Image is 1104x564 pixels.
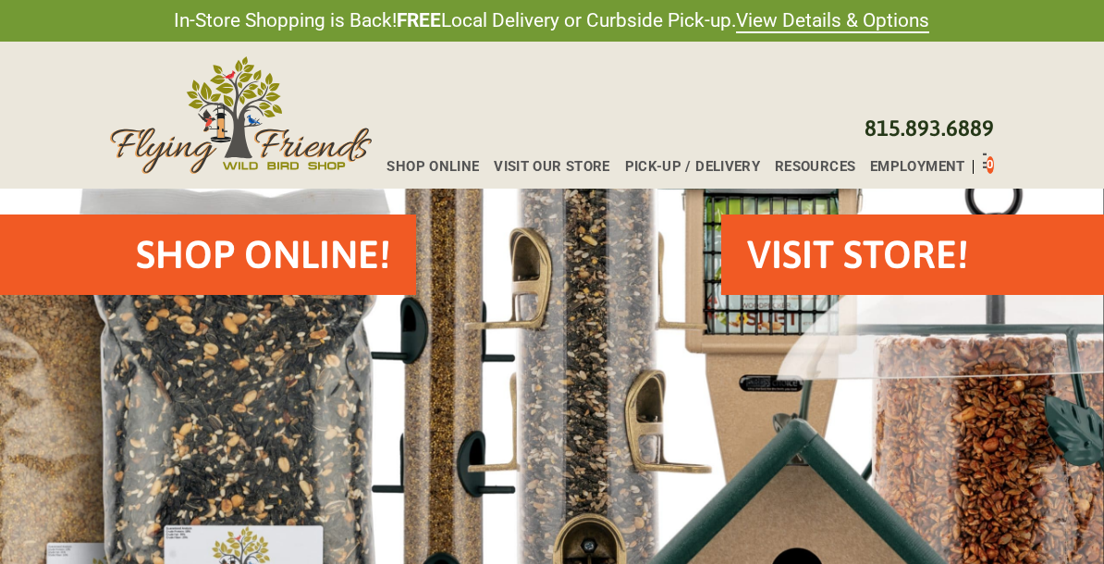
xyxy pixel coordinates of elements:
a: 815.893.6889 [865,116,994,141]
span: Employment [870,160,965,174]
a: Pick-up / Delivery [610,160,760,174]
span: Visit Our Store [494,160,610,174]
h2: VISIT STORE! [747,227,968,282]
span: Shop Online [386,160,479,174]
a: Resources [760,160,855,174]
img: Flying Friends Wild Bird Shop Logo [110,56,372,174]
span: In-Store Shopping is Back! Local Delivery or Curbside Pick-up. [174,7,929,34]
span: Resources [775,160,855,174]
a: Employment [855,160,964,174]
span: 0 [987,157,993,171]
a: Shop Online [372,160,479,174]
span: Pick-up / Delivery [625,160,761,174]
h2: Shop Online! [136,227,390,282]
div: Toggle Off Canvas Content [983,152,987,174]
a: Visit Our Store [479,160,609,174]
strong: FREE [397,9,441,31]
a: View Details & Options [736,9,929,33]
